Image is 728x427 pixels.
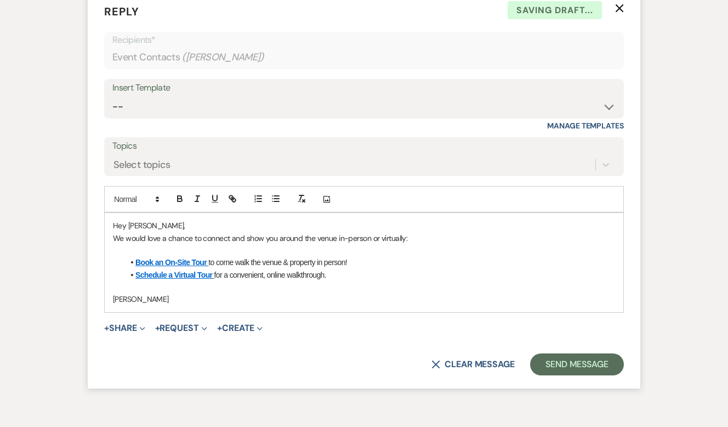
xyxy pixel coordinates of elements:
[182,50,264,65] span: ( [PERSON_NAME] )
[217,324,263,333] button: Create
[547,121,624,131] a: Manage Templates
[112,80,616,96] div: Insert Template
[135,271,212,279] a: Schedule a Virtual Tour
[217,324,222,333] span: +
[530,353,624,375] button: Send Message
[104,324,145,333] button: Share
[112,138,616,154] label: Topics
[113,293,615,305] p: [PERSON_NAME]
[155,324,160,333] span: +
[208,258,347,267] span: to come walk the venue & property in person!
[113,220,615,232] p: Hey [PERSON_NAME],
[113,233,407,243] span: We would love a chance to connect and show you around the venue in-person or virtually:
[104,324,109,333] span: +
[431,360,515,369] button: Clear message
[112,33,616,47] p: Recipients*
[508,1,602,20] span: Saving draft...
[104,4,139,19] span: Reply
[135,258,207,267] a: Book an On-Site Tour
[112,47,616,68] div: Event Contacts
[155,324,207,333] button: Request
[113,158,170,172] div: Select topics
[214,271,326,279] span: for a convenient, online walkthrough.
